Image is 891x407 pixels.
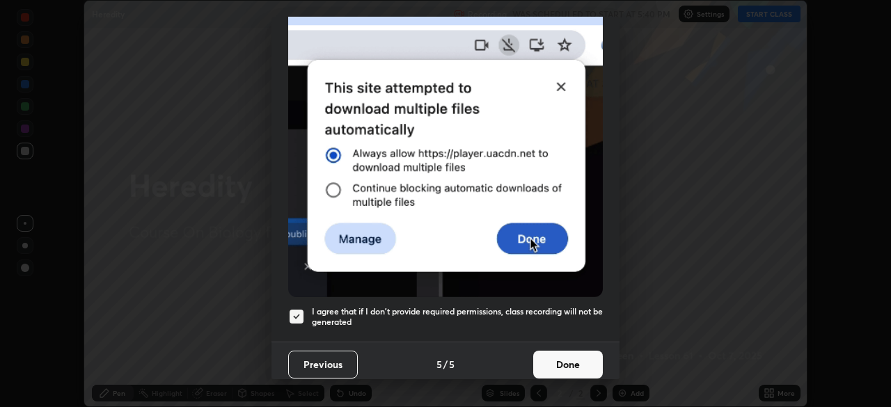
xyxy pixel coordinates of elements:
[533,351,603,378] button: Done
[443,357,448,372] h4: /
[312,306,603,328] h5: I agree that if I don't provide required permissions, class recording will not be generated
[288,351,358,378] button: Previous
[449,357,455,372] h4: 5
[436,357,442,372] h4: 5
